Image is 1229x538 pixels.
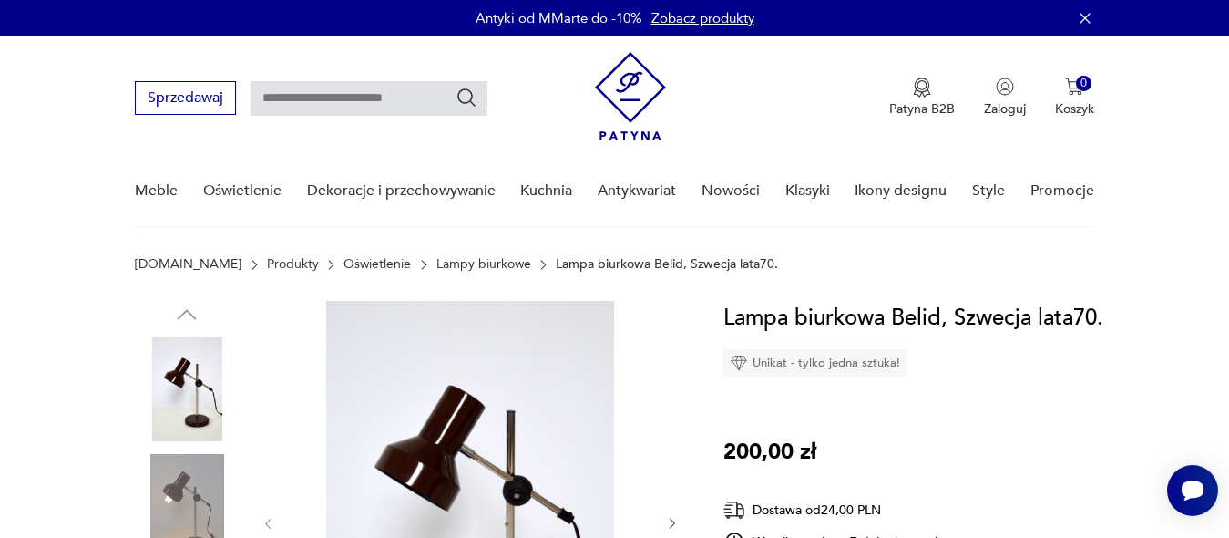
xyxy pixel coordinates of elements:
[984,78,1026,118] button: Zaloguj
[436,257,531,272] a: Lampy biurkowe
[203,156,282,226] a: Oświetlenie
[456,87,477,109] button: Szukaj
[984,100,1026,118] p: Zaloguj
[889,78,955,118] a: Ikona medaluPatyna B2B
[135,93,236,106] a: Sprzedawaj
[723,499,942,522] div: Dostawa od 24,00 PLN
[889,100,955,118] p: Patyna B2B
[1167,465,1218,516] iframe: Smartsupp widget button
[135,156,178,226] a: Meble
[307,156,496,226] a: Dekoracje i przechowywanie
[1055,100,1094,118] p: Koszyk
[785,156,830,226] a: Klasyki
[723,435,816,470] p: 200,00 zł
[520,156,572,226] a: Kuchnia
[723,349,907,377] div: Unikat - tylko jedna sztuka!
[723,301,1103,336] h1: Lampa biurkowa Belid, Szwecja lata70.
[651,9,754,27] a: Zobacz produkty
[996,78,1014,96] img: Ikonka użytkownika
[135,81,236,115] button: Sprzedawaj
[723,499,745,522] img: Ikona dostawy
[267,257,319,272] a: Produkty
[343,257,411,272] a: Oświetlenie
[598,156,676,226] a: Antykwariat
[702,156,760,226] a: Nowości
[1055,78,1094,118] button: 0Koszyk
[889,78,955,118] button: Patyna B2B
[1030,156,1094,226] a: Promocje
[476,9,642,27] p: Antyki od MMarte do -10%
[1065,78,1083,96] img: Ikona koszyka
[595,52,666,140] img: Patyna - sklep z meblami i dekoracjami vintage
[556,257,778,272] p: Lampa biurkowa Belid, Szwecja lata70.
[913,78,931,98] img: Ikona medalu
[731,355,747,371] img: Ikona diamentu
[855,156,947,226] a: Ikony designu
[972,156,1005,226] a: Style
[135,337,239,441] img: Zdjęcie produktu Lampa biurkowa Belid, Szwecja lata70.
[135,257,241,272] a: [DOMAIN_NAME]
[1076,76,1091,91] div: 0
